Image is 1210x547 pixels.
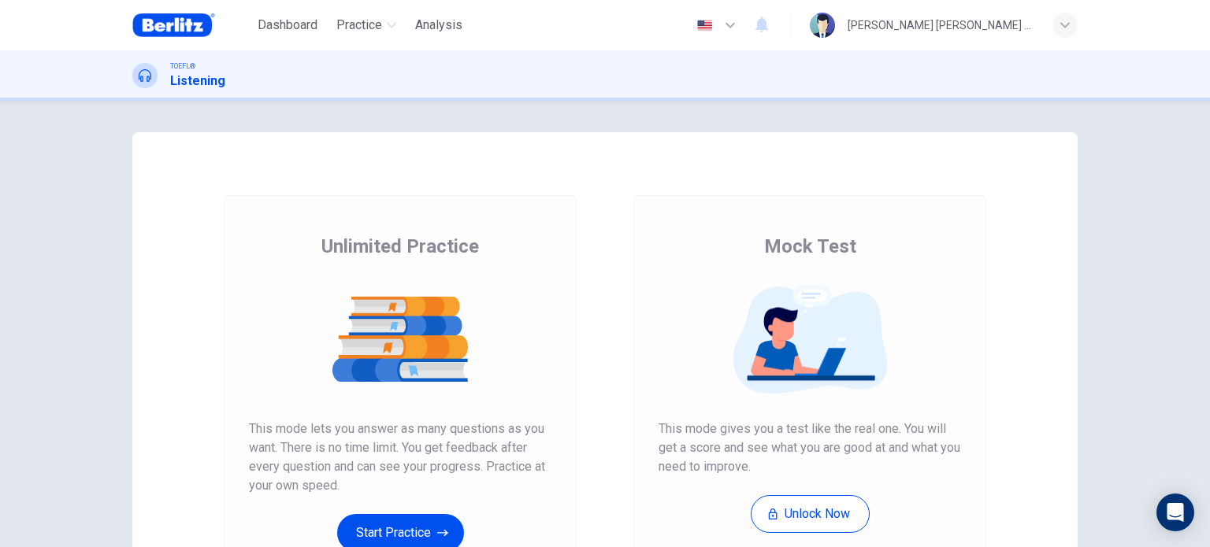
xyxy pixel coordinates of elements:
[249,419,551,495] span: This mode lets you answer as many questions as you want. There is no time limit. You get feedback...
[751,495,870,533] button: Unlock Now
[659,419,961,476] span: This mode gives you a test like the real one. You will get a score and see what you are good at a...
[409,11,469,39] button: Analysis
[695,20,714,31] img: en
[810,13,835,38] img: Profile picture
[258,16,317,35] span: Dashboard
[848,16,1034,35] div: [PERSON_NAME] [PERSON_NAME] [PERSON_NAME]
[764,234,856,259] span: Mock Test
[415,16,462,35] span: Analysis
[336,16,382,35] span: Practice
[170,61,195,72] span: TOEFL®
[330,11,403,39] button: Practice
[132,9,251,41] a: Berlitz Brasil logo
[170,72,225,91] h1: Listening
[1156,493,1194,531] div: Open Intercom Messenger
[132,9,215,41] img: Berlitz Brasil logo
[321,234,479,259] span: Unlimited Practice
[251,11,324,39] button: Dashboard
